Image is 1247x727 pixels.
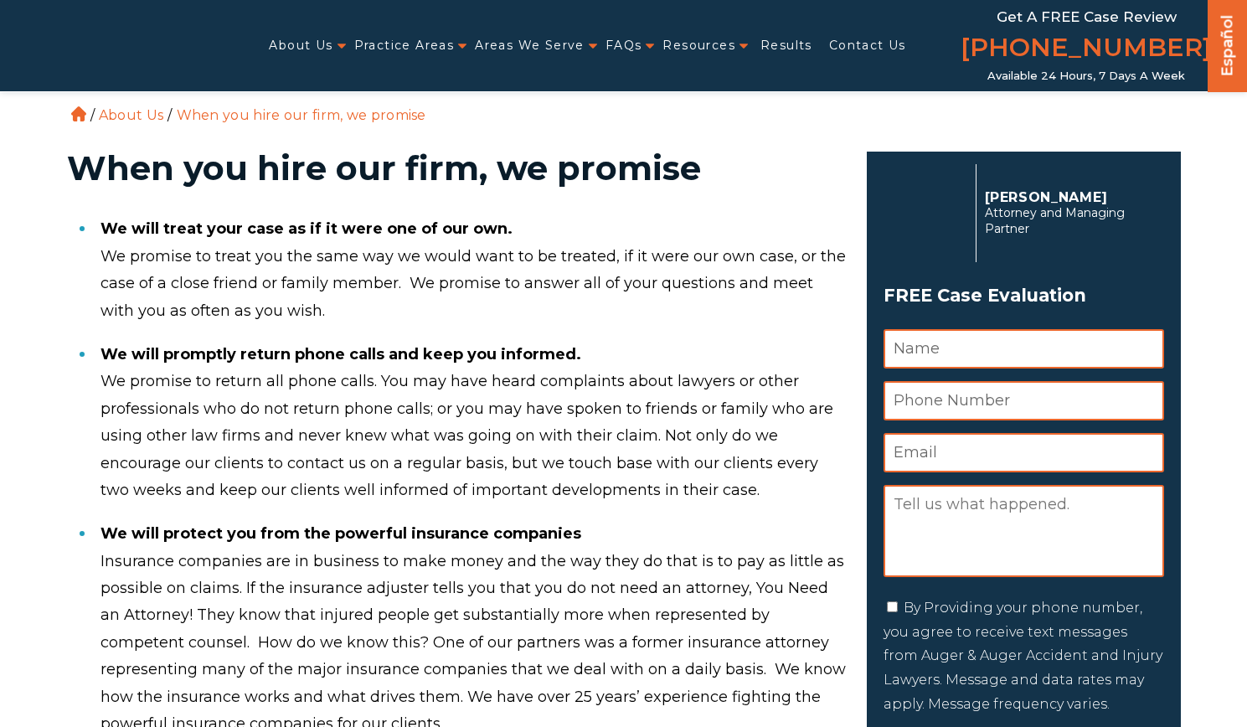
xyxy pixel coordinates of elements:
li: We promise to return all phone calls. You may have heard complaints about lawyers or other profes... [100,333,847,512]
a: About Us [99,107,163,123]
span: Attorney and Managing Partner [985,205,1155,237]
img: Herbert Auger [884,171,967,255]
a: Contact Us [829,28,906,63]
a: Home [71,106,86,121]
label: By Providing your phone number, you agree to receive text messages from Auger & Auger Accident an... [884,600,1162,712]
a: Areas We Serve [475,28,585,63]
strong: We will promptly return phone calls and keep you informed. [100,345,581,363]
span: Available 24 Hours, 7 Days a Week [987,70,1185,83]
a: Practice Areas [354,28,455,63]
input: Phone Number [884,381,1164,420]
span: Get a FREE Case Review [997,8,1177,25]
li: We promise to treat you the same way we would want to be treated, if it were our own case, or the... [100,207,847,333]
img: Auger & Auger Accident and Injury Lawyers Logo [10,30,214,61]
a: About Us [269,28,332,63]
a: [PHONE_NUMBER] [961,29,1212,70]
li: When you hire our firm, we promise [173,107,430,123]
a: Resources [662,28,735,63]
a: FAQs [605,28,642,63]
a: Results [760,28,812,63]
input: Name [884,329,1164,369]
span: FREE Case Evaluation [884,280,1164,312]
strong: We will protect you from the powerful insurance companies [100,524,581,543]
p: [PERSON_NAME] [985,189,1155,205]
h1: When you hire our firm, we promise [67,152,847,185]
input: Email [884,433,1164,472]
strong: We will treat your case as if it were one of our own. [100,219,513,238]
